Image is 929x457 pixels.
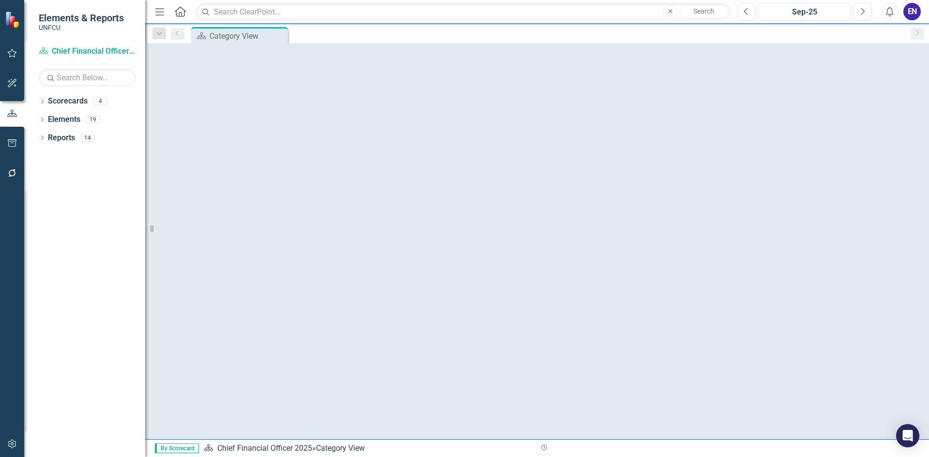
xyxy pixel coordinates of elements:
[762,6,848,18] div: Sep-25
[155,443,199,453] span: By Scorecard
[39,24,124,31] small: UNFCU
[217,443,312,453] a: Chief Financial Officer 2025
[196,3,730,20] input: Search ClearPoint...
[693,7,714,15] span: Search
[903,3,921,20] button: EN
[80,133,95,142] div: 14
[85,116,101,124] div: 19
[92,97,108,105] div: 4
[48,96,88,107] a: Scorecards
[48,114,80,125] a: Elements
[758,3,851,20] button: Sep-25
[896,424,919,447] div: Open Intercom Messenger
[39,46,135,57] a: Chief Financial Officer 2025
[5,11,22,28] img: ClearPoint Strategy
[316,443,365,453] div: Category View
[48,133,75,144] a: Reports
[204,443,530,454] div: »
[39,69,135,86] input: Search Below...
[679,5,728,18] button: Search
[39,12,124,24] span: Elements & Reports
[210,30,285,42] div: Category View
